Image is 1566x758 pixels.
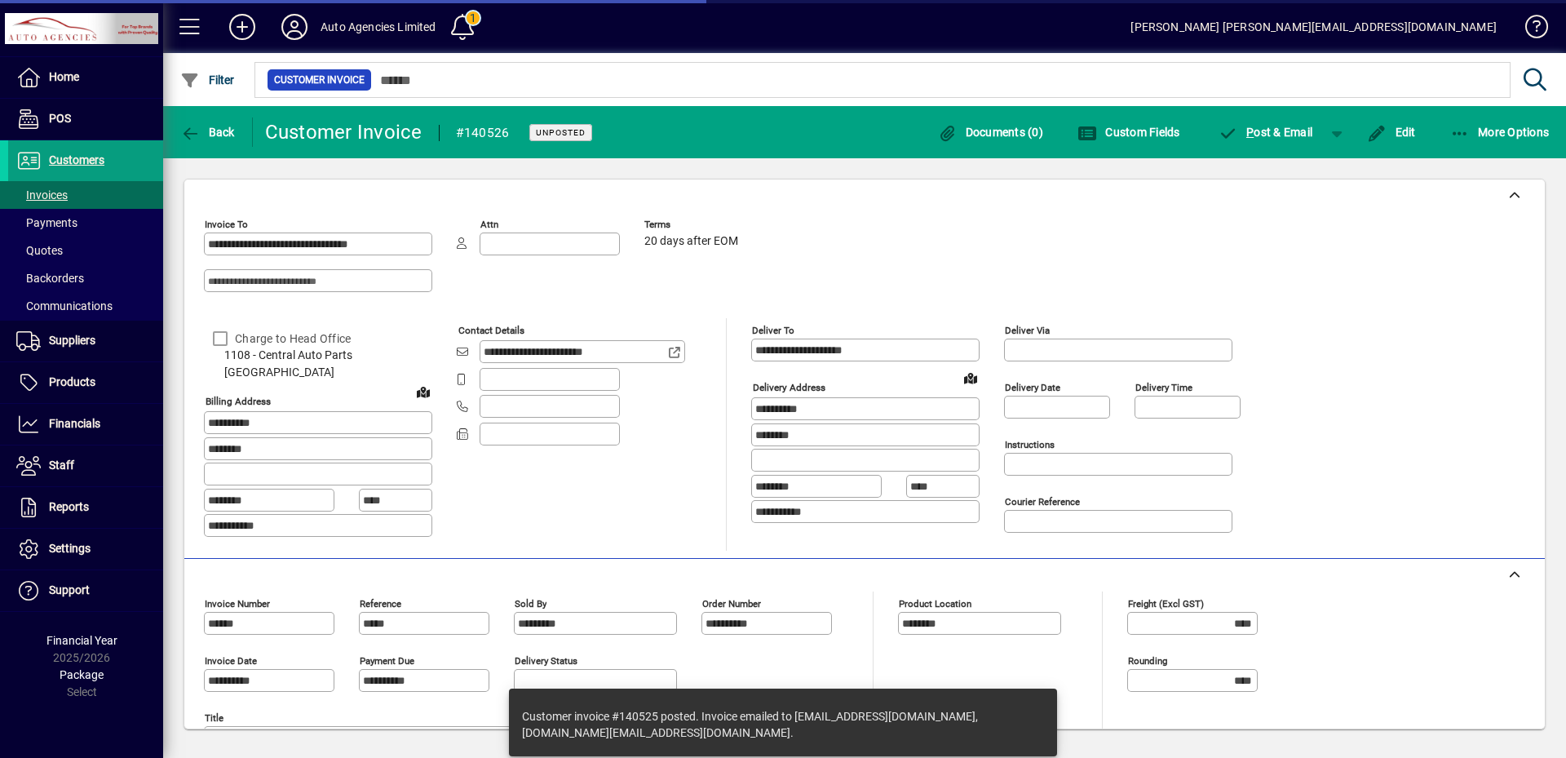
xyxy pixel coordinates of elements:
span: Custom Fields [1077,126,1180,139]
mat-label: Deliver To [752,325,794,336]
a: Financials [8,404,163,445]
span: Filter [180,73,235,86]
button: Back [176,117,239,147]
mat-label: Invoice To [205,219,248,230]
a: Staff [8,445,163,486]
button: Filter [176,65,239,95]
a: Support [8,570,163,611]
mat-label: Invoice date [205,654,257,666]
div: Customer Invoice [265,119,422,145]
button: Add [216,12,268,42]
mat-label: Delivery status [515,654,577,666]
mat-label: Product location [899,597,971,609]
a: Suppliers [8,321,163,361]
span: Communications [16,299,113,313]
mat-label: Courier Reference [1005,496,1080,508]
span: ost & Email [1219,126,1313,139]
span: Customer Invoice [274,72,365,88]
a: POS [8,99,163,140]
span: Back [180,126,235,139]
a: Products [8,362,163,403]
span: Reports [49,500,89,513]
mat-label: Order number [702,597,761,609]
span: Settings [49,542,91,555]
a: Backorders [8,264,163,292]
mat-label: Rounding [1128,654,1167,666]
span: Suppliers [49,334,95,347]
mat-label: Instructions [1005,439,1055,450]
span: 1108 - Central Auto Parts [GEOGRAPHIC_DATA] [204,347,432,381]
mat-label: Deliver via [1005,325,1050,336]
span: Terms [644,219,742,230]
mat-label: Delivery date [1005,382,1060,393]
a: View on map [958,365,984,391]
a: Knowledge Base [1513,3,1546,56]
span: Customers [49,153,104,166]
span: 20 days after EOM [644,235,738,248]
button: Profile [268,12,321,42]
div: Auto Agencies Limited [321,14,436,40]
span: Unposted [536,127,586,138]
span: Support [49,583,90,596]
a: Payments [8,209,163,237]
span: More Options [1450,126,1550,139]
div: Customer invoice #140525 posted. Invoice emailed to [EMAIL_ADDRESS][DOMAIN_NAME], [DOMAIN_NAME][E... [522,708,1028,741]
div: [PERSON_NAME] [PERSON_NAME][EMAIL_ADDRESS][DOMAIN_NAME] [1130,14,1497,40]
mat-label: Freight (excl GST) [1128,597,1204,609]
span: Staff [49,459,74,472]
button: Custom Fields [1073,117,1184,147]
mat-label: Reference [360,597,401,609]
span: POS [49,112,71,125]
span: Products [49,375,95,388]
a: Invoices [8,181,163,209]
span: Home [49,70,79,83]
a: Home [8,57,163,98]
button: More Options [1446,117,1554,147]
a: Reports [8,487,163,528]
app-page-header-button: Back [163,117,253,147]
span: Backorders [16,272,84,285]
a: View on map [410,379,436,405]
mat-label: Payment due [360,654,414,666]
span: Financial Year [46,634,117,647]
span: Package [60,668,104,681]
span: P [1246,126,1254,139]
span: Quotes [16,244,63,257]
mat-label: Delivery time [1135,382,1192,393]
button: Post & Email [1210,117,1321,147]
mat-label: Invoice number [205,597,270,609]
span: Documents (0) [937,126,1043,139]
a: Quotes [8,237,163,264]
span: Payments [16,216,77,229]
mat-label: Title [205,711,223,723]
mat-label: Attn [480,219,498,230]
a: Communications [8,292,163,320]
span: Invoices [16,188,68,202]
a: Settings [8,529,163,570]
span: Edit [1367,126,1416,139]
span: Financials [49,417,100,430]
button: Edit [1363,117,1420,147]
div: #140526 [456,120,510,146]
button: Documents (0) [933,117,1047,147]
mat-label: Sold by [515,597,546,609]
